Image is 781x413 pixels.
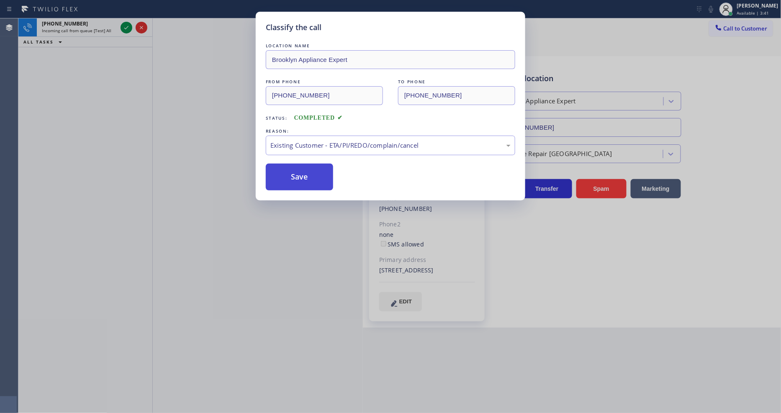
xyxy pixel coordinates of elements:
button: Save [266,164,333,190]
div: TO PHONE [398,77,515,86]
input: From phone [266,86,383,105]
div: Existing Customer - ETA/PI/REDO/complain/cancel [270,141,511,150]
span: Status: [266,115,288,121]
h5: Classify the call [266,22,321,33]
span: COMPLETED [294,115,343,121]
div: LOCATION NAME [266,41,515,50]
div: REASON: [266,127,515,136]
input: To phone [398,86,515,105]
div: FROM PHONE [266,77,383,86]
